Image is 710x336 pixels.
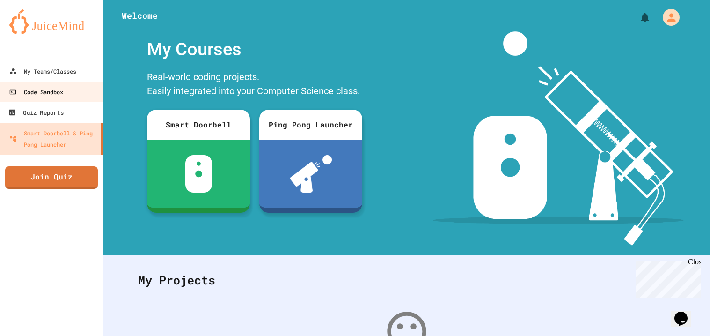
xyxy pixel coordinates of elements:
[622,9,653,25] div: My Notifications
[147,110,250,140] div: Smart Doorbell
[185,155,212,193] img: sdb-white.svg
[9,9,94,34] img: logo-orange.svg
[129,262,684,299] div: My Projects
[9,86,63,97] div: Code Sandbox
[142,31,367,67] div: My Courses
[259,110,362,140] div: Ping Pong Launcher
[671,299,701,327] iframe: chat widget
[8,107,63,119] div: Quiz Reports
[9,66,76,77] div: My Teams/Classes
[632,258,701,298] iframe: chat widget
[433,31,684,246] img: banner-image-my-projects.png
[653,7,682,28] div: My Account
[5,166,98,189] a: Join Quiz
[142,67,367,103] div: Real-world coding projects. Easily integrated into your Computer Science class.
[9,127,97,150] div: Smart Doorbell & Ping Pong Launcher
[4,4,65,60] div: Chat with us now!Close
[290,155,332,193] img: ppl-with-ball.png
